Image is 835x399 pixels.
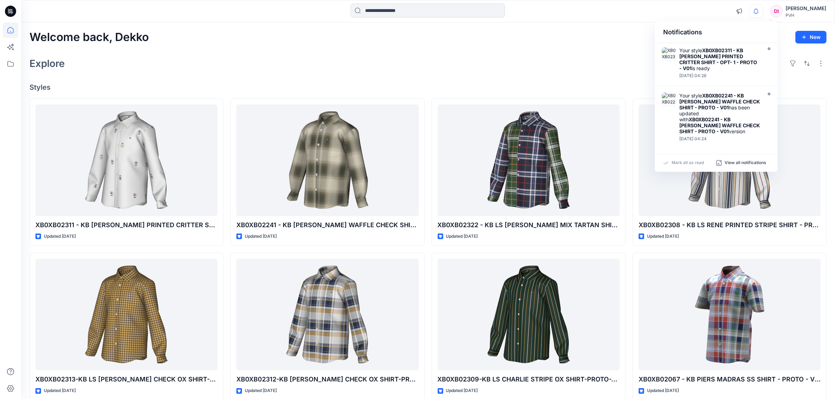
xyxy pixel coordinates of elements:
[438,104,620,216] a: XB0XB02322 - KB LS ROGER MIX TARTAN SHIRT - PROTO - V01
[29,31,149,44] h2: Welcome back, Dekko
[236,220,418,230] p: XB0XB02241 - KB [PERSON_NAME] WAFFLE CHECK SHIRT - PROTO - V01
[725,160,766,166] p: View all notifications
[236,374,418,384] p: XB0XB02312-KB [PERSON_NAME] CHECK OX SHIRT-PROTO-V01
[446,387,478,394] p: Updated [DATE]
[236,104,418,216] a: XB0XB02241 - KB LS SAINZ WAFFLE CHECK SHIRT - PROTO - V01
[639,259,821,370] a: XB0XB02067 - KB PIERS MADRAS SS SHIRT - PROTO - V01
[245,387,277,394] p: Updated [DATE]
[770,5,783,18] div: DI
[655,22,777,43] div: Notifications
[679,47,760,71] div: Your style is ready
[679,116,760,134] strong: XB0XB02241 - KB [PERSON_NAME] WAFFLE CHECK SHIRT - PROTO - V01
[786,4,826,13] div: [PERSON_NAME]
[446,233,478,240] p: Updated [DATE]
[647,387,679,394] p: Updated [DATE]
[438,259,620,370] a: XB0XB02309-KB LS CHARLIE STRIPE OX SHIRT-PROTO-V01
[647,233,679,240] p: Updated [DATE]
[29,83,827,92] h4: Styles
[35,220,217,230] p: XB0XB02311 - KB [PERSON_NAME] PRINTED CRITTER SHIRT - OPT- 1 - PROTO - V01
[35,104,217,216] a: XB0XB02311 - KB LS JOEL PRINTED CRITTER SHIRT - OPT- 1 - PROTO - V01
[245,233,277,240] p: Updated [DATE]
[679,93,760,110] strong: XB0XB02241 - KB [PERSON_NAME] WAFFLE CHECK SHIRT - PROTO - V01
[679,93,760,134] div: Your style has been updated with version
[639,220,821,230] p: XB0XB02308 - KB LS RENE PRINTED STRIPE SHIRT - PROTO - V01
[639,104,821,216] a: XB0XB02308 - KB LS RENE PRINTED STRIPE SHIRT - PROTO - V01
[679,73,760,78] div: Sunday, September 21, 2025 04:26
[639,374,821,384] p: XB0XB02067 - KB PIERS MADRAS SS SHIRT - PROTO - V01
[662,47,676,61] img: XB0XB02311 - KB LS JOEL PRINTED CRITTER SHIRT - OPT- 1 - PROTO - V01
[672,160,704,166] p: Mark all as read
[236,259,418,370] a: XB0XB02312-KB LS MILLS CHECK OX SHIRT-PROTO-V01
[438,220,620,230] p: XB0XB02322 - KB LS [PERSON_NAME] MIX TARTAN SHIRT - PROTO - V01
[795,31,827,43] button: New
[29,58,65,69] h2: Explore
[662,93,676,107] img: XB0XB02241 - KB LS SAINZ WAFFLE CHECK SHIRT - PROTO - V01
[44,387,76,394] p: Updated [DATE]
[35,374,217,384] p: XB0XB02313-KB LS [PERSON_NAME] CHECK OX SHIRT-PROTO-V01
[679,47,757,71] strong: XB0XB02311 - KB [PERSON_NAME] PRINTED CRITTER SHIRT - OPT- 1 - PROTO - V01
[786,13,826,18] div: PVH
[44,233,76,240] p: Updated [DATE]
[438,374,620,384] p: XB0XB02309-KB LS CHARLIE STRIPE OX SHIRT-PROTO-V01
[679,136,760,141] div: Sunday, September 21, 2025 04:24
[35,259,217,370] a: XB0XB02313-KB LS TOMMY CHECK OX SHIRT-PROTO-V01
